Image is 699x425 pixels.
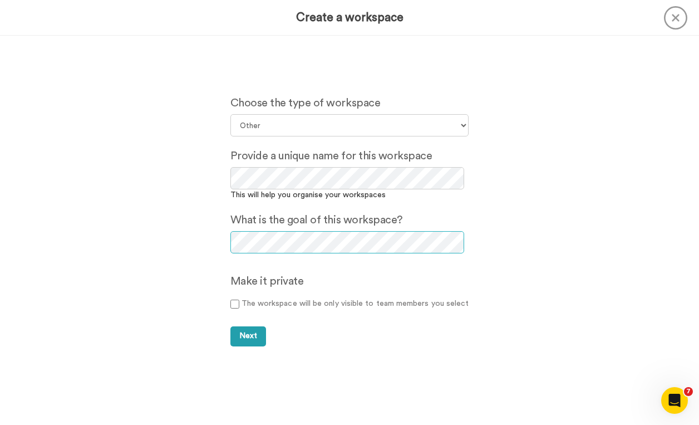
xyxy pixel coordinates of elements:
label: The workspace will be only visible to team members you select [230,298,469,310]
span: Next [239,332,257,340]
label: Choose the type of workspace [230,95,381,111]
input: The workspace will be only visible to team members you select [230,300,239,309]
label: Make it private [230,273,304,290]
span: 7 [684,387,693,396]
label: What is the goal of this workspace? [230,212,403,228]
button: Next [230,326,266,346]
h3: Create a workspace [296,11,403,24]
label: Provide a unique name for this workspace [230,148,432,164]
iframe: Intercom live chat [661,387,688,414]
div: This will help you organise your workspaces [230,189,469,201]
